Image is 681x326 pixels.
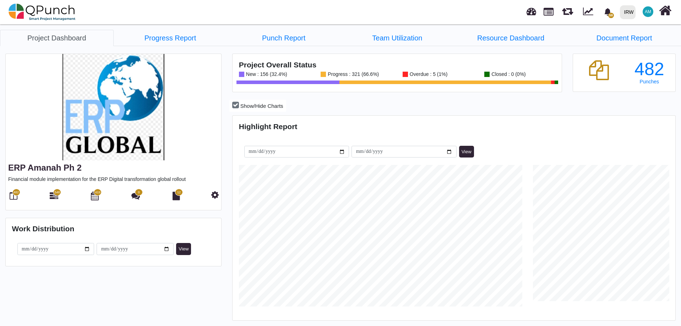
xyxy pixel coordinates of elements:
[9,1,76,23] img: qpunch-sp.fa6292f.png
[579,0,600,24] div: Dynamic Report
[340,30,454,46] li: ERP Amanah Ph 2
[91,192,99,200] i: Calendar
[13,190,19,195] span: 482
[211,190,219,199] i: Project Settings
[173,192,180,200] i: Document Library
[643,6,653,17] span: Asad Malik
[240,103,283,109] span: Show/Hide Charts
[50,194,58,200] a: 548
[562,4,573,15] span: Releases
[630,60,669,84] a: 482 Punches
[454,30,568,46] a: Resource Dashboard
[408,72,448,77] div: Overdue : 5 (1%)
[8,163,82,172] a: ERP Amanah Ph 2
[527,4,536,15] span: Dashboard
[239,60,556,69] h4: Project Overall Status
[229,100,286,112] button: Show/Hide Charts
[601,5,614,18] div: Notification
[640,79,659,84] span: Punches
[12,224,215,233] h4: Work Distribution
[55,190,60,195] span: 548
[340,30,454,46] a: Team Utilization
[544,5,554,16] span: Projects
[567,30,681,46] a: Document Report
[604,8,611,16] svg: bell fill
[176,243,191,255] button: View
[244,72,287,77] div: New : 156 (32.4%)
[131,192,140,200] i: Punch Discussion
[459,146,474,158] button: View
[659,4,671,17] i: Home
[177,190,181,195] span: 12
[138,190,140,195] span: 0
[600,0,617,23] a: bell fill58
[490,72,525,77] div: Closed : 0 (0%)
[326,72,379,77] div: Progress : 321 (66.6%)
[645,10,651,14] span: AM
[630,60,669,78] div: 482
[239,122,669,131] h4: Highlight Report
[608,13,614,18] span: 58
[50,192,58,200] i: Gantt
[114,30,227,46] a: Progress Report
[227,30,340,46] a: Punch Report
[617,0,638,24] a: IRW
[8,176,219,183] p: Financial module implementation for the ERP Digital transformation global rollout
[624,6,634,18] div: IRW
[95,190,100,195] span: 419
[638,0,658,23] a: AM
